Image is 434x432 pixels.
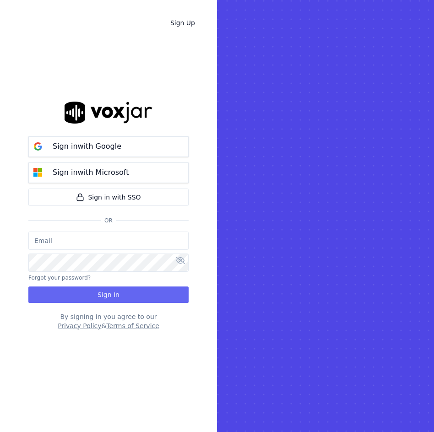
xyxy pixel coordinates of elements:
[28,274,91,281] button: Forgot your password?
[65,102,152,123] img: logo
[28,312,189,330] div: By signing in you agree to our &
[29,163,47,182] img: microsoft Sign in button
[53,141,121,152] p: Sign in with Google
[28,232,189,250] input: Email
[28,162,189,183] button: Sign inwith Microsoft
[28,286,189,303] button: Sign In
[106,321,159,330] button: Terms of Service
[28,136,189,157] button: Sign inwith Google
[58,321,101,330] button: Privacy Policy
[28,189,189,206] a: Sign in with SSO
[101,217,116,224] span: Or
[29,137,47,156] img: google Sign in button
[163,15,202,31] a: Sign Up
[53,167,129,178] p: Sign in with Microsoft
